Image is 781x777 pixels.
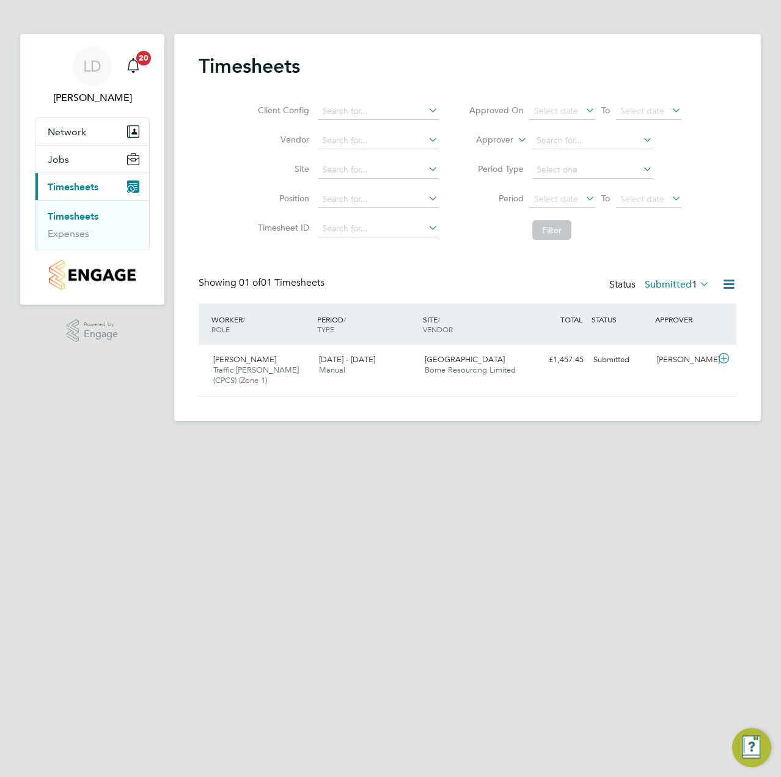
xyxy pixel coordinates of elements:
[84,319,118,330] span: Powered by
[199,54,300,78] h2: Timesheets
[48,154,69,165] span: Jobs
[213,354,276,365] span: [PERSON_NAME]
[458,134,513,146] label: Approver
[83,58,101,74] span: LD
[598,102,614,118] span: To
[534,193,578,204] span: Select date
[645,278,710,291] label: Submitted
[199,277,327,289] div: Showing
[243,314,245,324] span: /
[314,308,420,340] div: PERIOD
[588,308,652,330] div: STATUS
[598,190,614,206] span: To
[620,105,664,116] span: Select date
[254,222,309,233] label: Timesheet ID
[35,91,150,105] span: Liam D'unienville
[534,105,578,116] span: Select date
[35,200,149,250] div: Timesheets
[469,163,524,174] label: Period Type
[35,260,150,290] a: Go to home page
[20,34,164,305] nav: Main navigation
[318,132,438,149] input: Search for...
[692,278,697,291] span: 1
[532,220,571,240] button: Filter
[213,365,299,385] span: Traffic [PERSON_NAME] (CPCS) (Zone 1)
[48,126,86,138] span: Network
[588,350,652,370] div: Submitted
[121,46,145,86] a: 20
[609,277,712,294] div: Status
[469,193,524,204] label: Period
[239,277,261,289] span: 01 of
[48,181,98,193] span: Timesheets
[319,354,375,365] span: [DATE] - [DATE]
[652,308,716,330] div: APPROVER
[35,146,149,173] button: Jobs
[318,162,438,179] input: Search for...
[67,319,119,343] a: Powered byEngage
[48,228,89,239] a: Expenses
[532,132,653,149] input: Search for...
[317,324,334,334] span: TYPE
[469,105,524,116] label: Approved On
[136,51,151,65] span: 20
[208,308,314,340] div: WORKER
[732,728,771,767] button: Engage Resource Center
[525,350,588,370] div: £1,457.45
[425,354,505,365] span: [GEOGRAPHIC_DATA]
[318,103,438,120] input: Search for...
[254,105,309,116] label: Client Config
[49,260,135,290] img: countryside-properties-logo-retina.png
[318,220,438,237] input: Search for...
[318,191,438,208] input: Search for...
[211,324,230,334] span: ROLE
[423,324,453,334] span: VENDOR
[532,162,653,179] input: Select one
[425,365,516,375] span: Borne Resourcing Limited
[35,46,150,105] a: LD[PERSON_NAME]
[438,314,440,324] span: /
[254,134,309,145] label: Vendor
[420,308,526,340] div: SITE
[620,193,664,204] span: Select date
[35,173,149,200] button: Timesheets
[254,163,309,174] label: Site
[652,350,716,370] div: [PERSON_NAME]
[239,277,324,289] span: 01 Timesheets
[560,314,582,324] span: TOTAL
[343,314,346,324] span: /
[35,118,149,145] button: Network
[84,329,118,340] span: Engage
[48,210,98,222] a: Timesheets
[254,193,309,204] label: Position
[319,365,345,375] span: Manual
